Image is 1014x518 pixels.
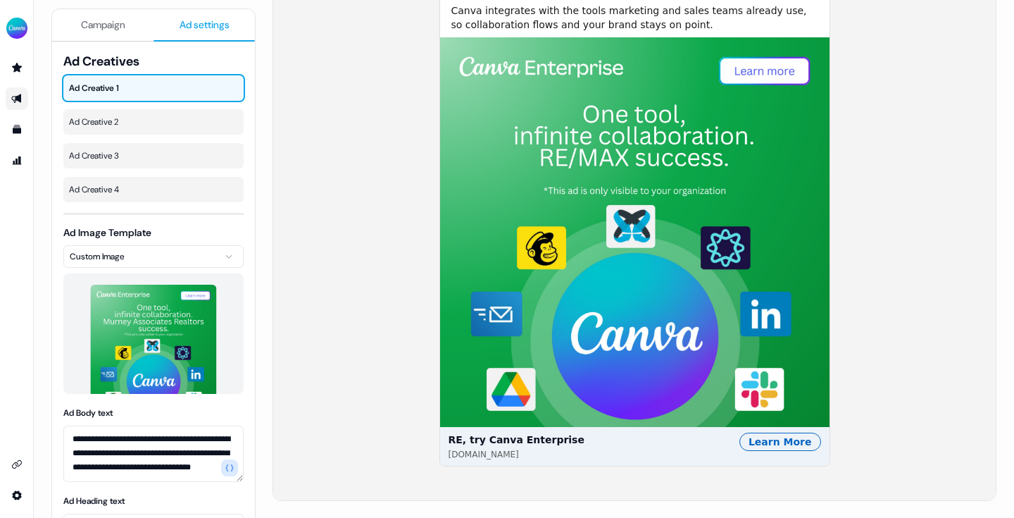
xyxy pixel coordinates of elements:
a: Go to templates [6,118,28,141]
span: [DOMAIN_NAME] [449,450,519,460]
span: Ad Creative 1 [69,81,238,95]
span: Ad settings [180,18,230,32]
span: Ad Creative 3 [69,149,238,163]
span: Canva integrates with the tools marketing and sales teams already use, so collaboration flows and... [451,4,818,32]
span: Ad Creative 2 [69,115,238,129]
span: Ad Creative 4 [69,183,238,197]
label: Ad Heading text [63,495,125,507]
a: Go to integrations [6,453,28,476]
button: RE, try Canva Enterprise[DOMAIN_NAME]Learn More [440,37,830,466]
span: RE, try Canva Enterprise [449,433,584,447]
a: Go to integrations [6,484,28,507]
div: Learn More [739,433,821,451]
label: Ad Body text [63,407,113,419]
a: Go to attribution [6,149,28,172]
a: Go to prospects [6,56,28,79]
span: Campaign [81,18,125,32]
a: Go to outbound experience [6,87,28,110]
label: Ad Image Template [63,226,151,239]
span: Ad Creatives [63,53,244,70]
